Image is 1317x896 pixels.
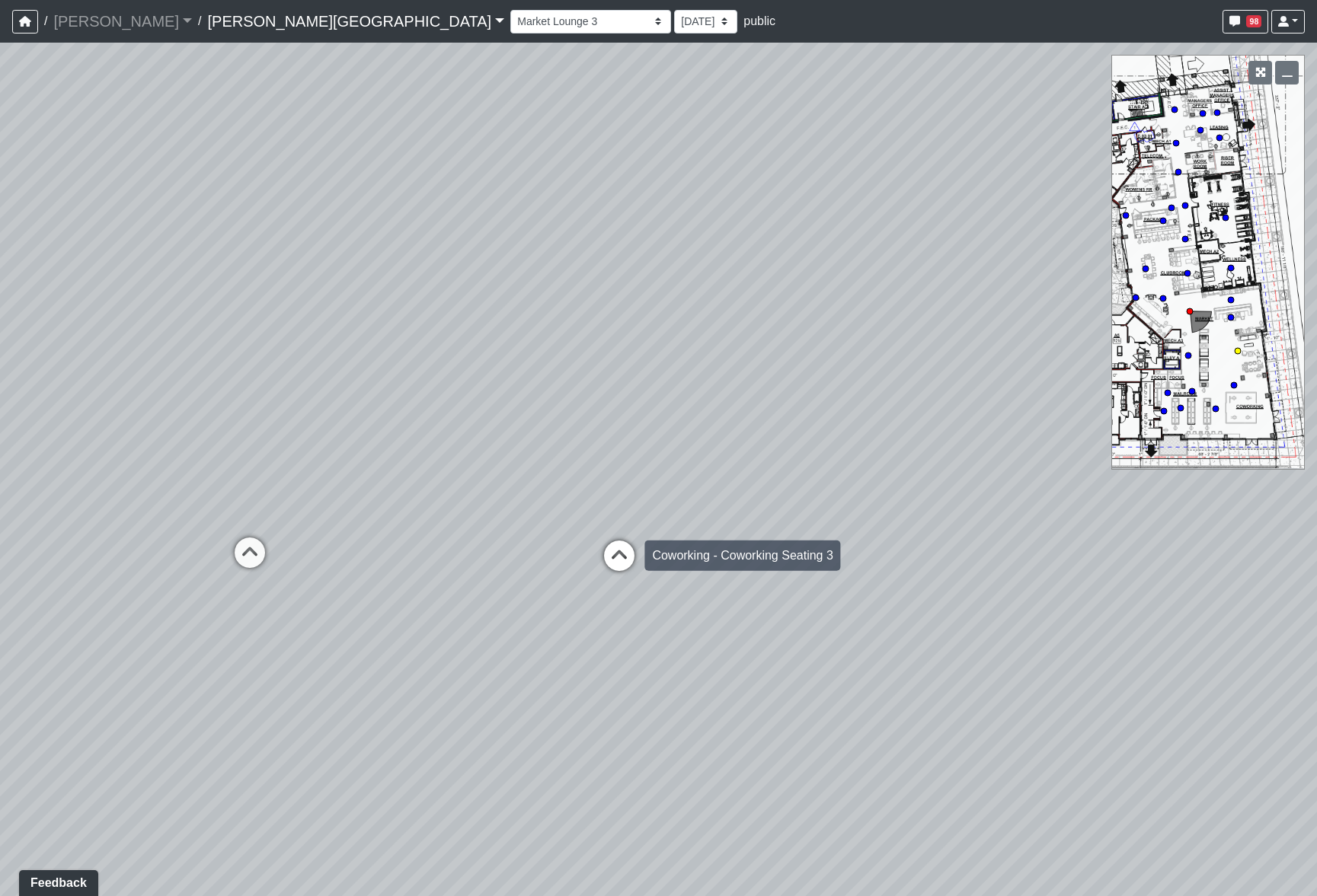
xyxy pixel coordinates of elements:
[38,6,53,37] span: /
[53,6,192,37] a: [PERSON_NAME]
[743,14,775,27] span: public
[11,866,101,896] iframe: Ybug feedback widget
[1223,10,1268,33] button: 98
[207,6,504,37] a: [PERSON_NAME][GEOGRAPHIC_DATA]
[192,6,207,37] span: /
[1246,15,1261,27] span: 98
[644,540,840,571] div: Coworking - Coworking Seating 3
